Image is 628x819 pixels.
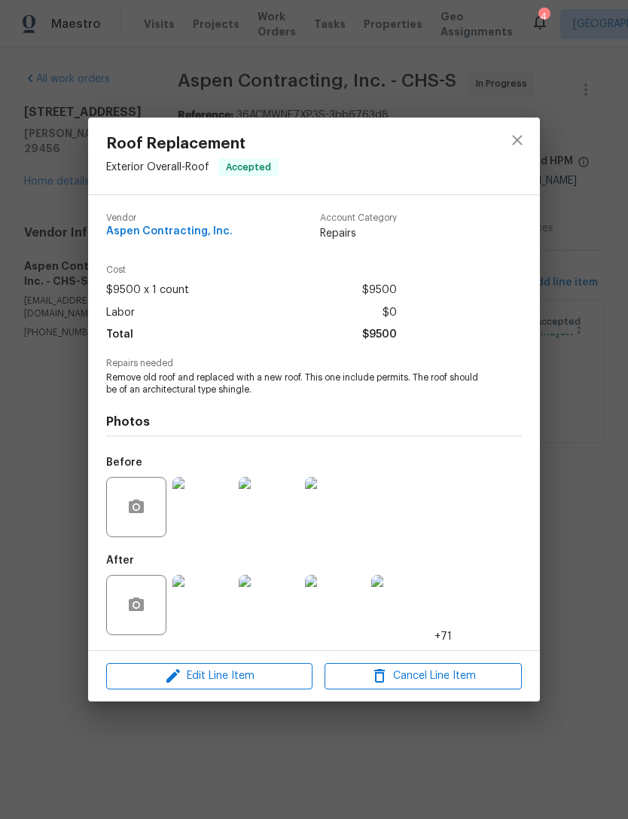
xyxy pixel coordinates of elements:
span: Remove old roof and replaced with a new roof. This one include permits. The roof should be of an ... [106,371,480,397]
span: +71 [434,629,452,644]
span: Account Category [320,213,397,223]
span: Cost [106,265,397,275]
h5: After [106,555,134,566]
span: Repairs [320,226,397,241]
span: Total [106,324,133,346]
span: Vendor [106,213,233,223]
span: Exterior Overall - Roof [106,162,209,173]
span: Edit Line Item [111,667,308,686]
span: Aspen Contracting, Inc. [106,226,233,237]
span: Repairs needed [106,359,522,368]
button: close [499,122,535,158]
h4: Photos [106,414,522,429]
button: Cancel Line Item [325,663,522,689]
span: $9500 [362,324,397,346]
h5: Before [106,457,142,468]
span: $0 [383,302,397,324]
span: $9500 x 1 count [106,280,189,301]
span: Accepted [220,160,277,175]
span: Roof Replacement [106,136,279,152]
button: Edit Line Item [106,663,312,689]
span: Labor [106,302,135,324]
span: $9500 [362,280,397,301]
span: Cancel Line Item [329,667,517,686]
div: 4 [538,9,549,24]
